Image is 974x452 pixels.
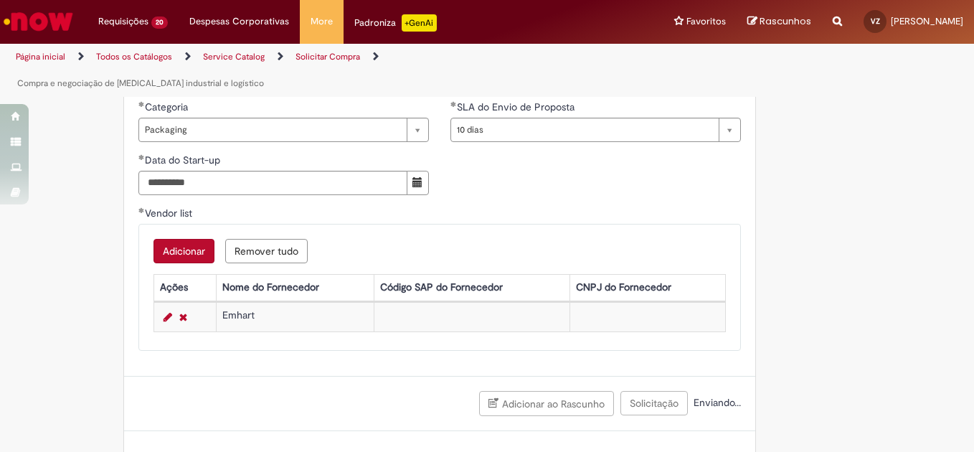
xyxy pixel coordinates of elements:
[354,14,437,32] div: Padroniza
[1,7,75,36] img: ServiceNow
[138,207,145,213] span: Obrigatório Preenchido
[450,101,457,107] span: Obrigatório Preenchido
[457,118,711,141] span: 10 dias
[151,17,168,29] span: 20
[760,14,811,28] span: Rascunhos
[138,154,145,160] span: Obrigatório Preenchido
[216,302,374,331] td: Emhart
[691,396,741,409] span: Enviando...
[747,15,811,29] a: Rascunhos
[891,15,963,27] span: [PERSON_NAME]
[407,171,429,195] button: Mostrar calendário para Data do Start-up
[145,100,191,113] span: Categoria
[374,274,569,301] th: Código SAP do Fornecedor
[686,14,726,29] span: Favoritos
[569,274,725,301] th: CNPJ do Fornecedor
[295,51,360,62] a: Solicitar Compra
[138,171,407,195] input: Data do Start-up 10 September 2025 Wednesday
[871,17,880,26] span: VZ
[457,100,577,113] span: SLA do Envio de Proposta
[145,207,195,220] span: Vendor list
[145,118,399,141] span: Packaging
[176,309,191,326] a: Remover linha 1
[311,14,333,29] span: More
[225,239,308,263] button: Remove all rows for Vendor list
[98,14,148,29] span: Requisições
[145,154,223,166] span: Data do Start-up
[402,14,437,32] p: +GenAi
[11,44,638,97] ul: Trilhas de página
[189,14,289,29] span: Despesas Corporativas
[153,274,216,301] th: Ações
[17,77,264,89] a: Compra e negociação de [MEDICAL_DATA] industrial e logístico
[138,101,145,107] span: Obrigatório Preenchido
[216,274,374,301] th: Nome do Fornecedor
[16,51,65,62] a: Página inicial
[153,239,214,263] button: Add a row for Vendor list
[96,51,172,62] a: Todos os Catálogos
[160,309,176,326] a: Editar Linha 1
[203,51,265,62] a: Service Catalog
